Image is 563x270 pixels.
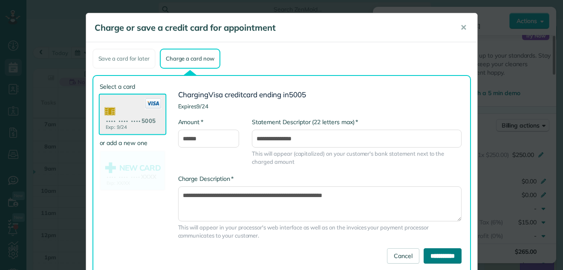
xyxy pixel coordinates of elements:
[178,224,462,240] span: This will appear in your processor's web interface as well as on the invoices your payment proces...
[225,90,243,99] span: credit
[460,23,467,32] span: ✕
[196,103,208,110] span: 9/24
[178,174,234,183] label: Charge Description
[387,248,419,264] a: Cancel
[100,139,165,147] label: or add a new one
[252,150,461,166] span: This will appear (capitalized) on your customer's bank statement next to the charged amount
[100,82,165,91] label: Select a card
[160,49,220,69] div: Charge a card now
[178,118,203,126] label: Amount
[252,118,358,126] label: Statement Descriptor (22 letters max)
[289,90,306,99] span: 5005
[178,91,462,99] h3: Charging card ending in
[178,103,462,109] h4: Expires
[95,22,448,34] h5: Charge or save a credit card for appointment
[92,49,156,69] div: Save a card for later
[208,90,223,99] span: Visa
